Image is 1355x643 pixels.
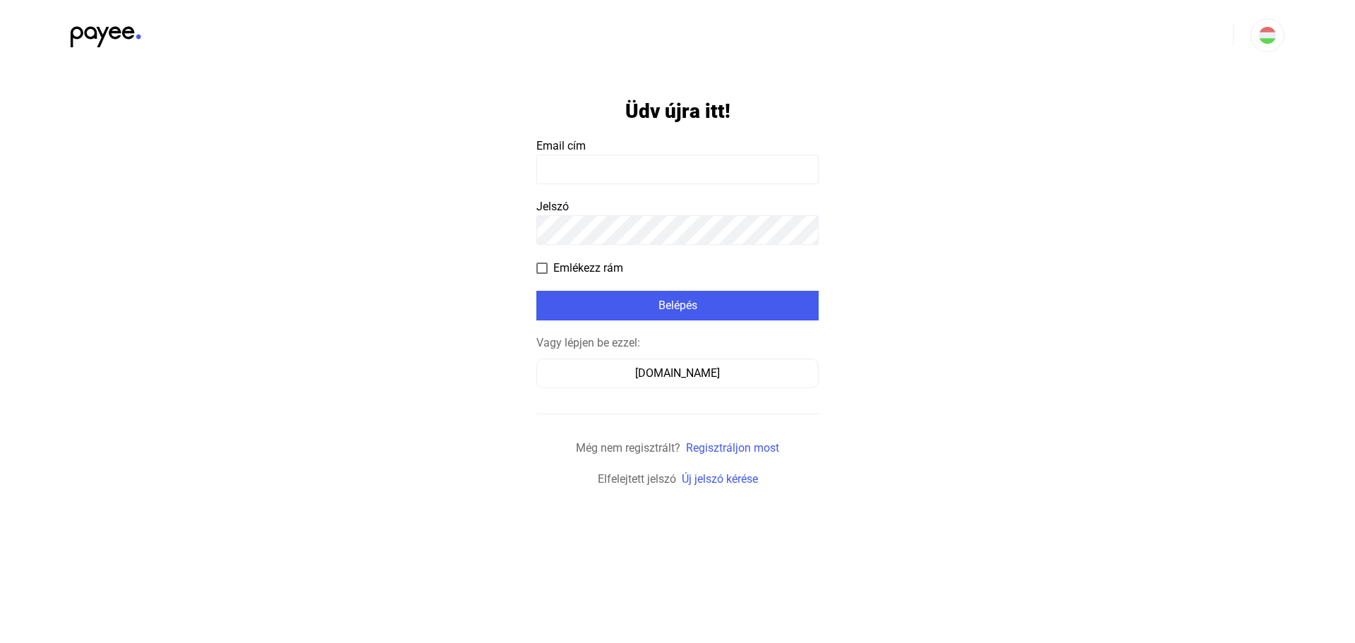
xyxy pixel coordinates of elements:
a: Regisztráljon most [686,441,779,455]
span: Még nem regisztrált? [576,441,680,455]
span: Elfelejtett jelszó [598,472,676,486]
a: [DOMAIN_NAME] [536,366,819,380]
a: Új jelszó kérése [682,472,758,486]
button: Belépés [536,291,819,320]
span: Emlékezz rám [553,260,623,277]
div: [DOMAIN_NAME] [541,365,814,382]
span: Email cím [536,139,586,152]
div: Vagy lépjen be ezzel: [536,335,819,351]
img: HU [1259,27,1276,44]
button: [DOMAIN_NAME] [536,359,819,388]
h1: Üdv újra itt! [625,99,730,124]
div: Belépés [541,297,814,314]
span: Jelszó [536,200,569,213]
button: HU [1251,18,1284,52]
img: black-payee-blue-dot.svg [71,18,141,47]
